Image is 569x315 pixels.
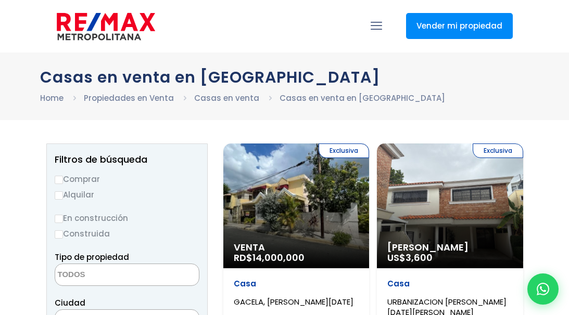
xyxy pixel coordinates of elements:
[40,68,529,86] h1: Casas en venta en [GEOGRAPHIC_DATA]
[319,143,369,158] span: Exclusiva
[252,251,305,264] span: 14,000,000
[40,93,64,103] a: Home
[55,215,63,223] input: En construcción
[406,251,433,264] span: 3,600
[368,17,385,35] a: mobile menu
[387,242,513,253] span: [PERSON_NAME]
[194,93,259,103] a: Casas en venta
[234,296,353,307] span: GACELA, [PERSON_NAME][DATE]
[234,242,359,253] span: Venta
[55,176,63,184] input: Comprar
[280,91,445,104] li: Casas en venta en [GEOGRAPHIC_DATA]
[473,143,523,158] span: Exclusiva
[57,11,155,42] img: remax-metropolitana-logo
[55,154,199,165] h2: Filtros de búsqueda
[387,251,433,264] span: US$
[387,279,513,289] p: Casa
[55,227,199,240] label: Construida
[406,13,513,39] a: Vender mi propiedad
[55,173,199,186] label: Comprar
[234,279,359,289] p: Casa
[55,297,85,308] span: Ciudad
[55,188,199,201] label: Alquilar
[55,264,156,286] textarea: Search
[55,191,63,200] input: Alquilar
[55,212,199,225] label: En construcción
[84,93,174,103] a: Propiedades en Venta
[234,251,305,264] span: RD$
[55,230,63,239] input: Construida
[55,252,129,262] span: Tipo de propiedad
